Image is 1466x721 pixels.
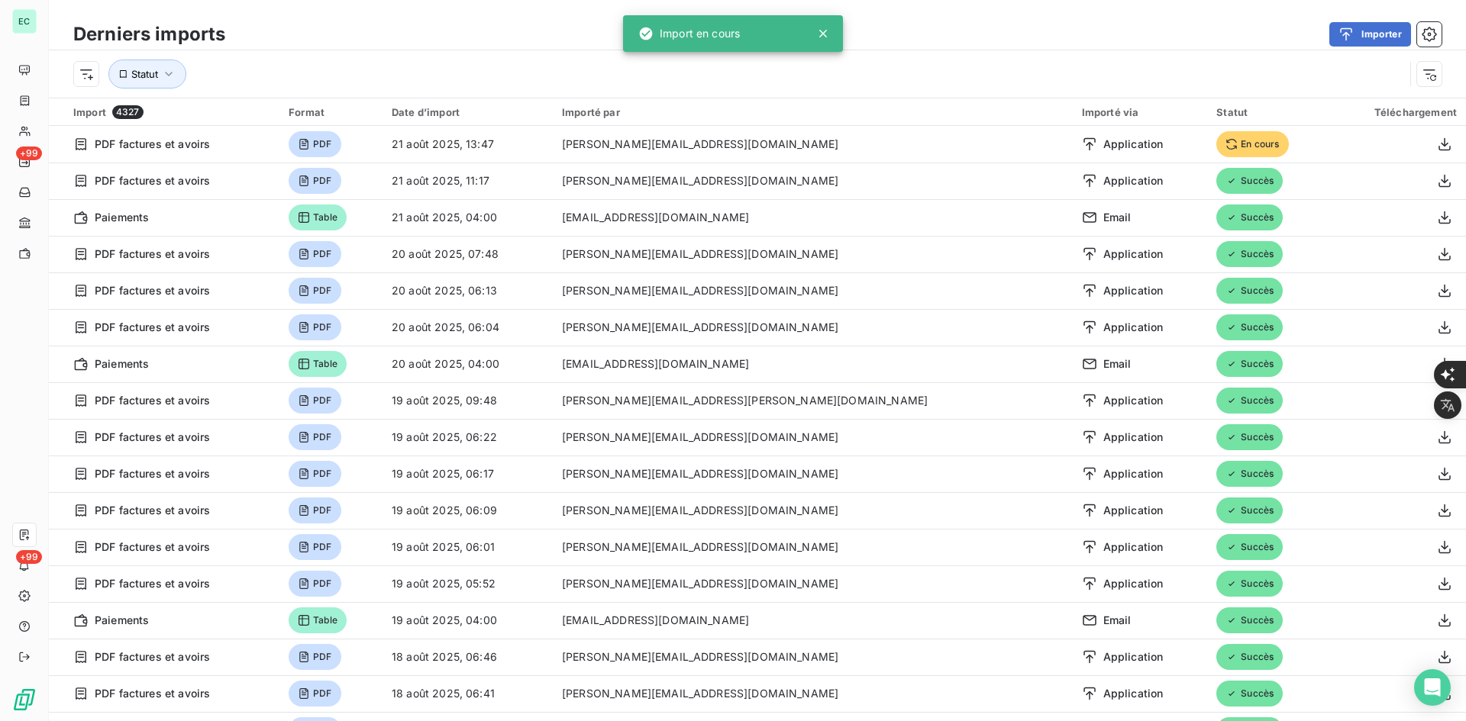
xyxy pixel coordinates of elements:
span: Application [1103,173,1164,188]
td: 20 août 2025, 07:48 [383,236,553,272]
div: Format [289,106,373,118]
span: En cours [1216,131,1288,157]
td: [PERSON_NAME][EMAIL_ADDRESS][DOMAIN_NAME] [553,455,1073,492]
span: Application [1103,686,1164,701]
span: PDF [289,388,341,414]
span: Application [1103,283,1164,298]
div: Statut [1216,106,1320,118]
span: +99 [16,550,42,564]
span: PDF [289,131,341,157]
td: 19 août 2025, 06:17 [383,455,553,492]
span: Succès [1216,681,1283,707]
span: PDF factures et avoirs [95,686,210,701]
td: [PERSON_NAME][EMAIL_ADDRESS][DOMAIN_NAME] [553,309,1073,346]
span: Application [1103,320,1164,335]
td: [PERSON_NAME][EMAIL_ADDRESS][DOMAIN_NAME] [553,126,1073,163]
span: Paiements [95,356,149,372]
td: [EMAIL_ADDRESS][DOMAIN_NAME] [553,346,1073,382]
span: Succès [1216,168,1283,194]
span: Succès [1216,278,1283,304]
span: PDF [289,168,341,194]
td: 19 août 2025, 09:48 [383,382,553,419]
span: Email [1103,613,1132,628]
span: Succès [1216,204,1283,230]
div: Open Intercom Messenger [1414,669,1451,706]
span: Succès [1216,241,1283,267]
td: 18 août 2025, 06:41 [383,675,553,712]
span: Succès [1216,607,1283,633]
td: 21 août 2025, 11:17 [383,163,553,199]
td: 20 août 2025, 06:13 [383,272,553,309]
span: PDF factures et avoirs [95,393,210,408]
span: Application [1103,503,1164,518]
span: PDF factures et avoirs [95,649,210,665]
td: [PERSON_NAME][EMAIL_ADDRESS][DOMAIN_NAME] [553,565,1073,602]
span: Succès [1216,424,1283,450]
span: Application [1103,649,1164,665]
button: Importer [1329,22,1411,47]
td: [PERSON_NAME][EMAIL_ADDRESS][DOMAIN_NAME] [553,492,1073,529]
td: 21 août 2025, 04:00 [383,199,553,236]
span: Paiements [95,210,149,225]
span: Statut [131,68,158,80]
td: [PERSON_NAME][EMAIL_ADDRESS][DOMAIN_NAME] [553,163,1073,199]
span: PDF [289,497,341,523]
span: Table [289,607,347,633]
span: Application [1103,430,1164,445]
td: [PERSON_NAME][EMAIL_ADDRESS][DOMAIN_NAME] [553,236,1073,272]
span: PDF factures et avoirs [95,503,210,518]
td: [PERSON_NAME][EMAIL_ADDRESS][DOMAIN_NAME] [553,639,1073,675]
span: Succès [1216,644,1283,670]
td: 19 août 2025, 04:00 [383,602,553,639]
td: [PERSON_NAME][EMAIL_ADDRESS][DOMAIN_NAME] [553,675,1073,712]
img: Logo LeanPay [12,687,37,712]
td: [EMAIL_ADDRESS][DOMAIN_NAME] [553,602,1073,639]
span: PDF factures et avoirs [95,576,210,591]
span: PDF [289,534,341,560]
span: PDF [289,314,341,340]
div: Import en cours [638,20,740,47]
td: 21 août 2025, 13:47 [383,126,553,163]
span: PDF [289,571,341,597]
span: PDF [289,241,341,267]
span: Succès [1216,534,1283,560]
td: [PERSON_NAME][EMAIL_ADDRESS][DOMAIN_NAME] [553,419,1073,455]
td: [PERSON_NAME][EMAIL_ADDRESS][DOMAIN_NAME] [553,529,1073,565]
span: Application [1103,246,1164,262]
span: Succès [1216,497,1283,523]
div: Date d’import [392,106,544,118]
span: PDF factures et avoirs [95,320,210,335]
span: PDF [289,278,341,304]
h3: Derniers imports [73,21,225,48]
span: Email [1103,356,1132,372]
span: Application [1103,137,1164,152]
div: EC [12,9,37,34]
span: Succès [1216,314,1283,340]
span: PDF [289,644,341,670]
span: PDF [289,681,341,707]
span: Table [289,351,347,377]
span: PDF [289,424,341,450]
td: 19 août 2025, 05:52 [383,565,553,602]
span: Succès [1216,461,1283,487]
td: 20 août 2025, 06:04 [383,309,553,346]
span: Application [1103,576,1164,591]
span: PDF factures et avoirs [95,539,210,555]
span: 4327 [112,105,144,119]
td: 20 août 2025, 04:00 [383,346,553,382]
span: Succès [1216,388,1283,414]
span: Paiements [95,613,149,628]
span: PDF factures et avoirs [95,466,210,481]
span: PDF factures et avoirs [95,137,210,152]
td: 19 août 2025, 06:22 [383,419,553,455]
td: [PERSON_NAME][EMAIL_ADDRESS][PERSON_NAME][DOMAIN_NAME] [553,382,1073,419]
span: Application [1103,393,1164,408]
span: PDF factures et avoirs [95,246,210,262]
span: Application [1103,466,1164,481]
td: [PERSON_NAME][EMAIL_ADDRESS][DOMAIN_NAME] [553,272,1073,309]
td: 18 août 2025, 06:46 [383,639,553,675]
div: Importé par [562,106,1064,118]
div: Téléchargement [1338,106,1457,118]
div: Importé via [1082,106,1199,118]
span: PDF [289,461,341,487]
